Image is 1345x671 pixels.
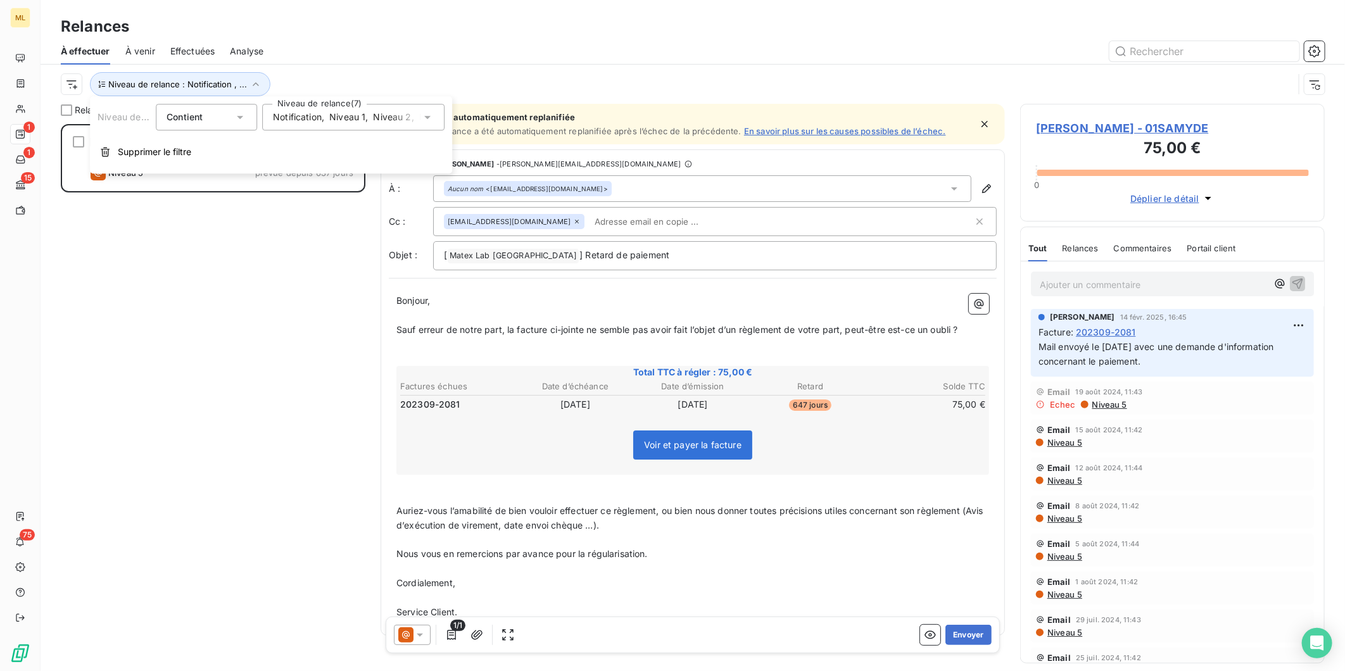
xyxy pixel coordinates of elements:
[365,111,368,123] span: ,
[10,643,30,663] img: Logo LeanPay
[448,184,608,193] div: <[EMAIL_ADDRESS][DOMAIN_NAME]>
[448,218,571,225] span: [EMAIL_ADDRESS][DOMAIN_NAME]
[1047,425,1071,435] span: Email
[1028,243,1047,253] span: Tout
[635,398,751,411] td: [DATE]
[396,505,986,530] span: Auriez-vous l’amabilité de bien vouloir effectuer ce règlement, ou bien nous donner toutes précis...
[1076,325,1136,339] span: 202309-2081
[98,111,175,122] span: Niveau de relance
[1076,578,1139,586] span: 1 août 2024, 11:42
[90,72,270,96] button: Niveau de relance : Notification , ...
[1036,120,1309,137] span: [PERSON_NAME] - 01SAMYDE
[1076,426,1143,434] span: 15 août 2024, 11:42
[61,45,110,58] span: À effectuer
[448,249,579,263] span: Matex Lab [GEOGRAPHIC_DATA]
[1047,615,1071,625] span: Email
[89,136,165,147] span: [PERSON_NAME]
[10,8,30,28] div: ML
[1050,399,1076,410] span: Echec
[789,399,831,411] span: 647 jours
[436,160,494,168] span: [PERSON_NAME]
[374,111,412,123] span: Niveau 2
[635,380,751,393] th: Date d’émission
[1046,589,1082,599] span: Niveau 5
[1187,243,1236,253] span: Portail client
[869,380,986,393] th: Solde TTC
[1047,653,1071,663] span: Email
[1076,540,1140,548] span: 5 août 2024, 11:44
[412,111,414,123] span: ,
[396,577,455,588] span: Cordialement,
[400,380,516,393] th: Factures échues
[389,215,433,228] label: Cc :
[1063,243,1099,253] span: Relances
[1047,463,1071,473] span: Email
[417,126,742,136] span: Cette relance a été automatiquement replanifiée après l’échec de la précédente.
[10,124,30,144] a: 1
[1047,387,1071,397] span: Email
[1114,243,1172,253] span: Commentaires
[1109,41,1299,61] input: Rechercher
[396,324,958,335] span: Sauf erreur de notre part, la facture ci-jointe ne semble pas avoir fait l’objet d’un règlement d...
[1047,577,1071,587] span: Email
[1076,654,1141,662] span: 25 juil. 2024, 11:42
[419,111,457,123] span: Niveau 3
[75,104,108,116] span: Relance
[389,249,417,260] span: Objet :
[448,184,483,193] em: Aucun nom
[1302,628,1332,658] div: Open Intercom Messenger
[170,45,215,58] span: Effectuées
[1039,341,1277,367] span: Mail envoyé le [DATE] avec une demande d'information concernant le paiement.
[1046,475,1082,486] span: Niveau 5
[1046,551,1082,561] span: Niveau 5
[417,112,946,122] span: Relance automatiquement replanifiée
[644,439,742,450] span: Voir et payer la facture
[230,45,263,58] span: Analyse
[21,172,35,184] span: 15
[1047,539,1071,549] span: Email
[389,182,433,195] label: À :
[167,111,203,122] span: Contient
[400,398,460,411] span: 202309-2081
[579,249,669,260] span: ] Retard de paiement
[590,212,736,231] input: Adresse email en copie ...
[1036,137,1309,162] h3: 75,00 €
[396,606,457,617] span: Service Client.
[444,249,447,260] span: [
[1091,399,1127,410] span: Niveau 5
[496,160,681,168] span: - [PERSON_NAME][EMAIL_ADDRESS][DOMAIN_NAME]
[1046,627,1082,637] span: Niveau 5
[23,147,35,158] span: 1
[450,620,465,631] span: 1/1
[517,380,634,393] th: Date d’échéance
[396,295,430,306] span: Bonjour,
[1130,192,1199,205] span: Déplier le détail
[23,122,35,133] span: 1
[398,366,987,379] span: Total TTC à régler : 75,00 €
[118,146,191,158] span: Supprimer le filtre
[1076,616,1141,624] span: 29 juil. 2024, 11:43
[1076,464,1143,472] span: 12 août 2024, 11:44
[1127,191,1218,206] button: Déplier le détail
[752,380,869,393] th: Retard
[90,138,452,166] button: Supprimer le filtre
[125,45,155,58] span: À venir
[10,149,30,170] a: 1
[1076,388,1143,396] span: 19 août 2024, 11:43
[10,175,30,195] a: 15
[945,625,992,645] button: Envoyer
[1046,513,1082,524] span: Niveau 5
[396,548,648,559] span: Nous vous en remercions par avance pour la régularisation.
[1050,311,1115,323] span: [PERSON_NAME]
[744,126,946,136] a: En savoir plus sur les causes possibles de l’échec.
[1034,180,1039,190] span: 0
[1039,325,1073,339] span: Facture :
[322,111,324,123] span: ,
[329,111,365,123] span: Niveau 1
[61,15,129,38] h3: Relances
[273,111,322,123] span: Notification
[20,529,35,541] span: 75
[517,398,634,411] td: [DATE]
[108,79,247,89] span: Niveau de relance : Notification , ...
[1120,313,1187,321] span: 14 févr. 2025, 16:45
